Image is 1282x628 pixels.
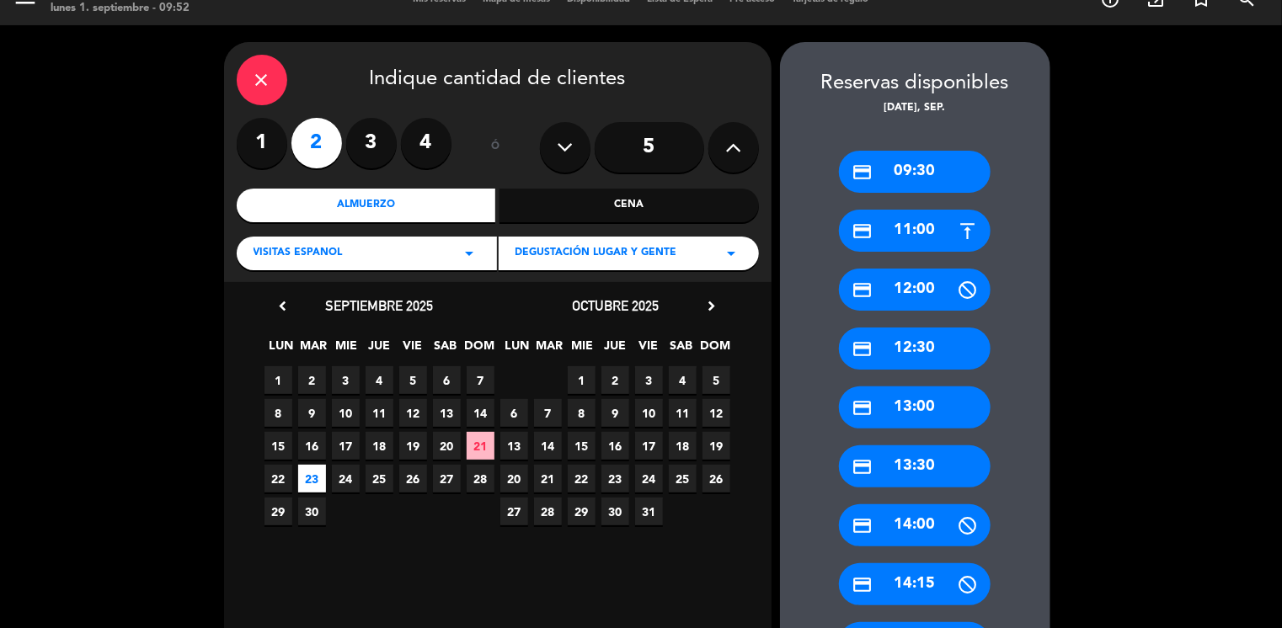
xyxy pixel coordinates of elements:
[702,432,730,460] span: 19
[499,189,759,222] div: Cena
[635,366,663,394] span: 3
[332,366,360,394] span: 3
[667,336,695,364] span: SAB
[254,245,343,262] span: VISITAS ESPANOL
[536,336,564,364] span: MAR
[431,336,459,364] span: SAB
[852,279,873,301] i: credit_card
[702,366,730,394] span: 5
[839,504,991,546] div: 14:00
[700,336,728,364] span: DOM
[366,366,393,394] span: 4
[839,151,991,193] div: 09:30
[500,498,528,525] span: 27
[500,399,528,427] span: 6
[433,465,461,492] span: 27
[264,498,292,525] span: 29
[460,243,480,263] i: arrow_drop_down
[468,118,523,177] div: ó
[467,366,494,394] span: 7
[601,465,629,492] span: 23
[467,399,494,427] span: 14
[839,386,991,428] div: 13:00
[433,399,461,427] span: 13
[366,432,393,460] span: 18
[568,498,596,525] span: 29
[252,70,272,90] i: close
[467,432,494,460] span: 21
[839,445,991,487] div: 13:30
[401,118,451,168] label: 4
[601,336,629,364] span: JUE
[298,366,326,394] span: 2
[702,399,730,427] span: 12
[601,432,629,460] span: 16
[669,465,697,492] span: 25
[300,336,328,364] span: MAR
[534,399,562,427] span: 7
[852,515,873,536] i: credit_card
[568,432,596,460] span: 15
[839,269,991,311] div: 12:00
[298,498,326,525] span: 30
[780,100,1050,117] div: [DATE], sep.
[852,574,873,595] i: credit_card
[366,465,393,492] span: 25
[669,366,697,394] span: 4
[569,336,596,364] span: MIE
[635,432,663,460] span: 17
[264,465,292,492] span: 22
[534,498,562,525] span: 28
[601,366,629,394] span: 2
[601,498,629,525] span: 30
[399,366,427,394] span: 5
[264,399,292,427] span: 8
[398,336,426,364] span: VIE
[503,336,531,364] span: LUN
[635,399,663,427] span: 10
[267,336,295,364] span: LUN
[568,465,596,492] span: 22
[291,118,342,168] label: 2
[839,210,991,252] div: 11:00
[852,221,873,242] i: credit_card
[332,432,360,460] span: 17
[333,336,361,364] span: MIE
[601,399,629,427] span: 9
[464,336,492,364] span: DOM
[780,67,1050,100] div: Reservas disponibles
[500,465,528,492] span: 20
[634,336,662,364] span: VIE
[433,366,461,394] span: 6
[237,118,287,168] label: 1
[500,432,528,460] span: 13
[332,465,360,492] span: 24
[839,327,991,370] div: 12:30
[264,366,292,394] span: 1
[852,456,873,477] i: credit_card
[669,432,697,460] span: 18
[237,189,496,222] div: Almuerzo
[433,432,461,460] span: 20
[635,498,663,525] span: 31
[399,432,427,460] span: 19
[275,297,292,315] i: chevron_left
[399,465,427,492] span: 26
[852,397,873,418] i: credit_card
[264,432,292,460] span: 15
[568,366,596,394] span: 1
[852,162,873,183] i: credit_card
[669,399,697,427] span: 11
[332,399,360,427] span: 10
[298,432,326,460] span: 16
[366,336,393,364] span: JUE
[366,399,393,427] span: 11
[534,465,562,492] span: 21
[326,297,434,314] span: septiembre 2025
[852,338,873,359] i: credit_card
[346,118,397,168] label: 3
[298,465,326,492] span: 23
[572,297,659,314] span: octubre 2025
[237,55,759,105] div: Indique cantidad de clientes
[399,399,427,427] span: 12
